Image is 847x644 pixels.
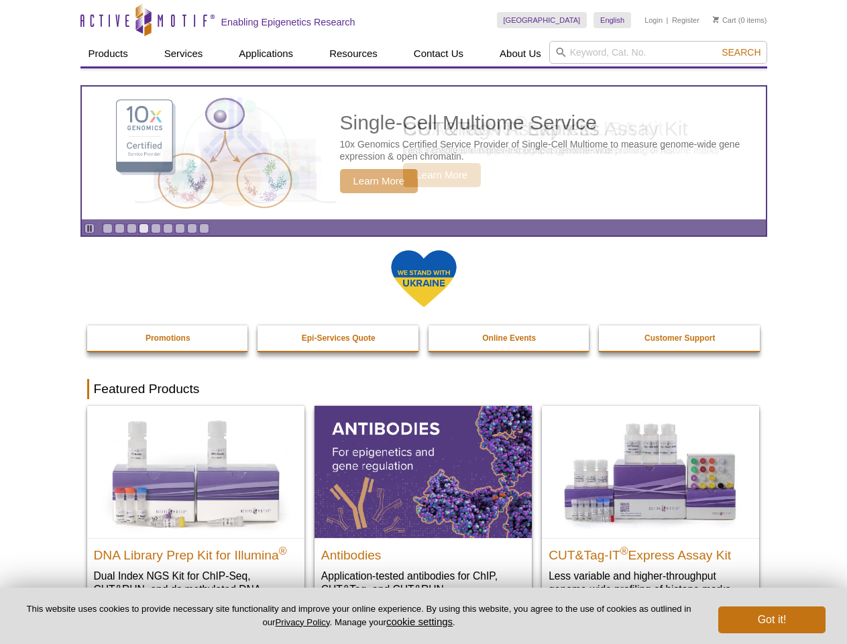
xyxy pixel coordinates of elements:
[321,41,386,66] a: Resources
[644,15,663,25] a: Login
[103,223,113,233] a: Go to slide 1
[87,379,760,399] h2: Featured Products
[492,41,549,66] a: About Us
[302,333,376,343] strong: Epi-Services Quote
[321,569,525,596] p: Application-tested antibodies for ChIP, CUT&Tag, and CUT&RUN.
[94,569,298,610] p: Dual Index NGS Kit for ChIP-Seq, CUT&RUN, and ds methylated DNA assays.
[258,325,420,351] a: Epi-Services Quote
[146,333,190,343] strong: Promotions
[599,325,761,351] a: Customer Support
[667,12,669,28] li: |
[549,41,767,64] input: Keyword, Cat. No.
[80,41,136,66] a: Products
[156,41,211,66] a: Services
[429,325,591,351] a: Online Events
[406,41,471,66] a: Contact Us
[386,616,453,627] button: cookie settings
[321,542,525,562] h2: Antibodies
[713,16,719,23] img: Your Cart
[135,92,336,215] img: CUT&RUN Assay Kits
[718,46,765,58] button: Search
[644,333,715,343] strong: Customer Support
[87,325,249,351] a: Promotions
[199,223,209,233] a: Go to slide 9
[87,406,304,623] a: DNA Library Prep Kit for Illumina DNA Library Prep Kit for Illumina® Dual Index NGS Kit for ChIP-...
[718,606,826,633] button: Got it!
[82,87,766,219] article: CUT&RUN Assay Kits
[231,41,301,66] a: Applications
[594,12,631,28] a: English
[620,545,628,556] sup: ®
[542,406,759,537] img: CUT&Tag-IT® Express Assay Kit
[115,223,125,233] a: Go to slide 2
[403,119,618,139] h2: CUT&RUN Assay Kits
[672,15,699,25] a: Register
[187,223,197,233] a: Go to slide 8
[82,87,766,219] a: CUT&RUN Assay Kits CUT&RUN Assay Kits Target chromatin-associated proteins genome wide. Learn More
[315,406,532,537] img: All Antibodies
[390,249,457,309] img: We Stand With Ukraine
[163,223,173,233] a: Go to slide 6
[84,223,95,233] a: Toggle autoplay
[713,12,767,28] li: (0 items)
[403,163,482,187] span: Learn More
[139,223,149,233] a: Go to slide 4
[21,603,696,629] p: This website uses cookies to provide necessary site functionality and improve your online experie...
[94,542,298,562] h2: DNA Library Prep Kit for Illumina
[221,16,355,28] h2: Enabling Epigenetics Research
[549,569,752,596] p: Less variable and higher-throughput genome-wide profiling of histone marks​.
[482,333,536,343] strong: Online Events
[722,47,760,58] span: Search
[542,406,759,609] a: CUT&Tag-IT® Express Assay Kit CUT&Tag-IT®Express Assay Kit Less variable and higher-throughput ge...
[175,223,185,233] a: Go to slide 7
[315,406,532,609] a: All Antibodies Antibodies Application-tested antibodies for ChIP, CUT&Tag, and CUT&RUN.
[549,542,752,562] h2: CUT&Tag-IT Express Assay Kit
[713,15,736,25] a: Cart
[279,545,287,556] sup: ®
[151,223,161,233] a: Go to slide 5
[403,144,618,156] p: Target chromatin-associated proteins genome wide.
[497,12,587,28] a: [GEOGRAPHIC_DATA]
[275,617,329,627] a: Privacy Policy
[127,223,137,233] a: Go to slide 3
[87,406,304,537] img: DNA Library Prep Kit for Illumina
